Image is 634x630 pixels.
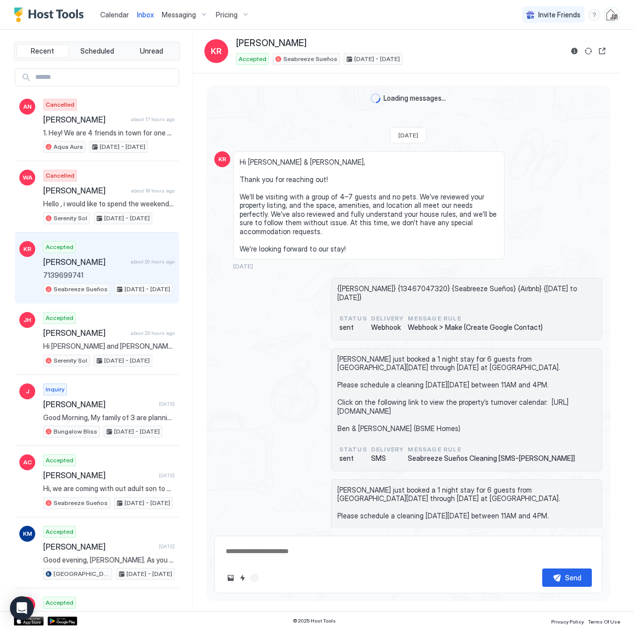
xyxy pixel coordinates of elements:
[130,258,175,265] span: about 20 hours ago
[31,47,54,56] span: Recent
[100,142,145,151] span: [DATE] - [DATE]
[551,616,584,626] a: Privacy Policy
[408,314,543,323] span: Message Rule
[43,542,155,552] span: [PERSON_NAME]
[54,499,108,507] span: Seabreeze Sueños
[104,214,150,223] span: [DATE] - [DATE]
[538,10,580,19] span: Invite Friends
[371,93,380,103] div: loading
[114,427,160,436] span: [DATE] - [DATE]
[46,171,74,180] span: Cancelled
[240,158,498,253] span: Hi [PERSON_NAME] & [PERSON_NAME], Thank you for reaching out! We’ll be visiting with a group of 4...
[569,45,580,57] button: Reservation information
[236,38,307,49] span: [PERSON_NAME]
[408,445,575,454] span: Message Rule
[542,568,592,587] button: Send
[23,245,31,253] span: KR
[31,69,179,86] input: Input Field
[131,188,175,194] span: about 18 hours ago
[43,413,175,422] span: Good Morning, My family of 3 are planning of visiting the area for 6nights and are traveling with...
[14,42,180,61] div: tab-group
[565,572,581,583] div: Send
[54,142,83,151] span: Aqua Aura
[159,543,175,550] span: [DATE]
[408,454,575,463] span: Seabreeze Sueños Cleaning [SMS-[PERSON_NAME]]
[588,619,620,625] span: Terms Of Use
[162,10,196,19] span: Messaging
[588,616,620,626] a: Terms Of Use
[43,399,155,409] span: [PERSON_NAME]
[23,315,31,324] span: JH
[337,284,596,302] span: {[PERSON_NAME]} {13467047320} {Seabreeze Sueños} {Airbnb} {[DATE] to [DATE]}
[23,173,32,182] span: WA
[159,472,175,479] span: [DATE]
[339,445,367,454] span: status
[100,9,129,20] a: Calendar
[46,456,73,465] span: Accepted
[371,445,404,454] span: Delivery
[371,454,404,463] span: SMS
[14,617,44,626] a: App Store
[100,10,129,19] span: Calendar
[339,314,367,323] span: status
[127,569,172,578] span: [DATE] - [DATE]
[408,323,543,332] span: Webhook > Make (Create Google Contact)
[14,7,88,22] a: Host Tools Logo
[43,328,127,338] span: [PERSON_NAME]
[339,323,367,332] span: sent
[43,271,175,280] span: 7139699741
[23,458,32,467] span: AC
[239,55,266,63] span: Accepted
[596,45,608,57] button: Open reservation
[233,262,253,270] span: [DATE]
[26,387,29,396] span: J
[46,385,64,394] span: Inquiry
[43,470,155,480] span: [PERSON_NAME]
[46,314,73,322] span: Accepted
[71,44,124,58] button: Scheduled
[43,484,175,493] span: Hi, we are coming with out adult son to do long weekend of fishing and beach. The house seems per...
[43,342,175,351] span: Hi [PERSON_NAME] and [PERSON_NAME], My name is [PERSON_NAME], I'm a professor at [US_STATE][GEOGR...
[283,55,337,63] span: Seabreeze Sueños
[604,7,620,23] div: User profile
[46,100,74,109] span: Cancelled
[398,131,418,139] span: [DATE]
[337,486,596,564] span: [PERSON_NAME] just booked a 1 night stay for 6 guests from [GEOGRAPHIC_DATA][DATE] through [DATE]...
[54,427,97,436] span: Bungalow Bliss
[43,257,127,267] span: [PERSON_NAME]
[354,55,400,63] span: [DATE] - [DATE]
[137,9,154,20] a: Inbox
[23,529,32,538] span: KM
[23,102,32,111] span: AN
[48,617,77,626] a: Google Play Store
[383,94,446,103] span: Loading messages...
[10,596,34,620] div: Open Intercom Messenger
[16,44,69,58] button: Recent
[371,323,404,332] span: Webhook
[125,285,170,294] span: [DATE] - [DATE]
[371,314,404,323] span: Delivery
[125,499,170,507] span: [DATE] - [DATE]
[131,116,175,123] span: about 17 hours ago
[46,598,73,607] span: Accepted
[125,44,178,58] button: Unread
[582,45,594,57] button: Sync reservation
[218,155,226,164] span: KR
[43,556,175,565] span: Good evening, [PERSON_NAME]. As you settle in for the night, we wanted to thank you again for sel...
[54,356,87,365] span: Serenity Sol
[216,10,238,19] span: Pricing
[159,401,175,407] span: [DATE]
[211,45,222,57] span: KR
[225,572,237,584] button: Upload image
[237,572,249,584] button: Quick reply
[54,214,87,223] span: Serenity Sol
[337,355,596,433] span: [PERSON_NAME] just booked a 1 night stay for 6 guests from [GEOGRAPHIC_DATA][DATE] through [DATE]...
[43,115,127,125] span: [PERSON_NAME]
[54,569,110,578] span: [GEOGRAPHIC_DATA]
[339,454,367,463] span: sent
[54,285,108,294] span: Seabreeze Sueños
[551,619,584,625] span: Privacy Policy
